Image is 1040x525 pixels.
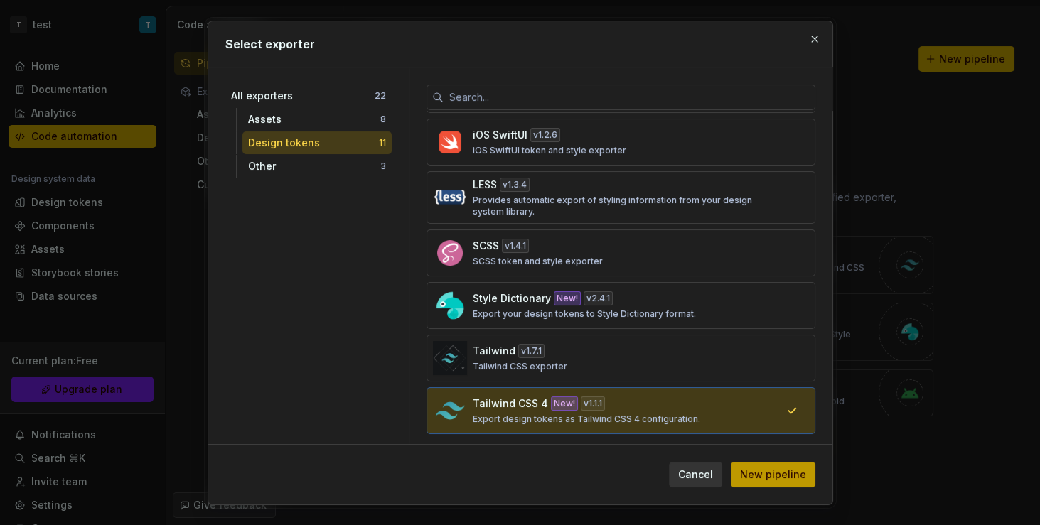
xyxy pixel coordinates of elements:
div: Other [248,159,380,173]
p: iOS SwiftUI token and style exporter [473,145,626,156]
div: v 2.4.1 [584,291,613,305]
button: All exporters22 [225,85,392,107]
div: v 1.7.1 [518,344,545,358]
button: LESSv1.3.4Provides automatic export of styling information from your design system library. [427,171,815,224]
button: Tailwindv1.7.1Tailwind CSS exporter [427,335,815,381]
button: Other3 [242,155,392,178]
p: Tailwind CSS 4 [473,396,548,411]
div: v 1.2.6 [530,128,560,142]
p: Tailwind [473,344,515,358]
div: Assets [248,112,380,126]
div: v 1.1.1 [581,396,605,411]
div: All exporters [231,89,375,103]
button: Design tokens11 [242,131,392,154]
p: Tailwind CSS exporter [473,361,567,372]
button: Style DictionaryNew!v2.4.1Export your design tokens to Style Dictionary format. [427,282,815,329]
div: 11 [379,137,386,148]
input: Search... [444,85,815,110]
div: Design tokens [248,136,379,150]
p: Export your design tokens to Style Dictionary format. [473,308,696,320]
div: 22 [375,90,386,102]
p: SCSS [473,239,499,253]
div: New! [551,396,578,411]
button: New pipeline [731,462,815,487]
button: iOS SwiftUIv1.2.6iOS SwiftUI token and style exporter [427,119,815,166]
h2: Select exporter [225,36,815,53]
button: Cancel [669,462,722,487]
div: v 1.3.4 [500,178,530,192]
p: Style Dictionary [473,291,551,305]
span: Cancel [678,467,713,482]
div: New! [554,291,581,305]
div: v 1.4.1 [502,239,529,253]
button: Tailwind CSS 4New!v1.1.1Export design tokens as Tailwind CSS 4 configuration. [427,387,815,434]
button: Assets8 [242,108,392,131]
p: iOS SwiftUI [473,128,527,142]
div: 8 [380,114,386,125]
div: 3 [380,161,386,172]
p: Provides automatic export of styling information from your design system library. [473,195,761,217]
button: SCSSv1.4.1SCSS token and style exporter [427,229,815,276]
p: LESS [473,178,497,192]
p: Export design tokens as Tailwind CSS 4 configuration. [473,413,700,425]
p: SCSS token and style exporter [473,256,603,267]
span: New pipeline [740,467,806,482]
